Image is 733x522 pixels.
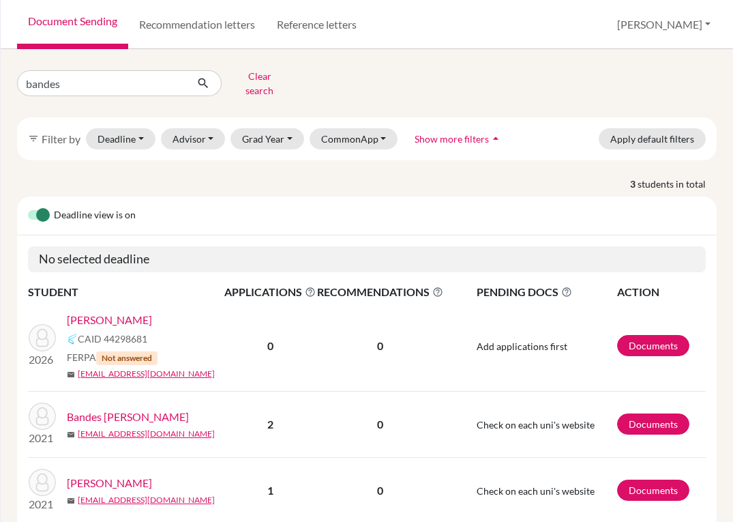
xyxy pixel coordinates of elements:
span: Not answered [96,351,158,365]
span: PENDING DOCS [477,284,616,300]
span: Check on each uni's website [477,485,595,497]
button: [PERSON_NAME] [611,12,717,38]
p: 0 [317,482,443,499]
span: FERPA [67,350,158,365]
span: Filter by [42,132,80,145]
span: mail [67,497,75,505]
span: students in total [638,177,717,191]
i: filter_list [28,133,39,144]
p: 2021 [29,430,56,446]
span: Show more filters [415,133,489,145]
b: 1 [267,484,273,497]
span: CAID 44298681 [78,332,147,346]
img: Common App logo [67,334,78,345]
span: mail [67,371,75,379]
img: Lama Bandes, Gabriel [29,469,56,496]
a: [EMAIL_ADDRESS][DOMAIN_NAME] [78,428,215,440]
input: Find student by name... [17,70,186,96]
button: Show more filtersarrow_drop_up [403,128,514,149]
img: Bandes, Felipe [29,324,56,351]
th: STUDENT [28,283,224,301]
button: CommonApp [310,128,398,149]
button: Apply default filters [599,128,706,149]
span: APPLICATIONS [224,284,316,300]
a: [EMAIL_ADDRESS][DOMAIN_NAME] [78,494,215,506]
button: Advisor [161,128,226,149]
button: Deadline [86,128,155,149]
strong: 3 [630,177,638,191]
a: Bandes [PERSON_NAME] [67,409,189,425]
b: 0 [267,339,273,352]
a: Documents [617,335,689,356]
span: RECOMMENDATIONS [317,284,443,300]
span: Check on each uni's website [477,419,595,431]
p: 0 [317,416,443,433]
p: 2021 [29,496,56,512]
a: [PERSON_NAME] [67,475,152,491]
a: Documents [617,480,689,501]
span: Add applications first [477,340,567,352]
span: mail [67,431,75,439]
a: [EMAIL_ADDRESS][DOMAIN_NAME] [78,368,215,380]
span: Deadline view is on [54,207,136,224]
th: ACTION [616,283,706,301]
a: Documents [617,414,689,435]
h5: No selected deadline [28,246,706,272]
p: 2026 [29,351,56,368]
img: Bandes Aguilera, Roberto [29,403,56,430]
button: Grad Year [230,128,304,149]
button: Clear search [222,66,297,101]
a: [PERSON_NAME] [67,312,152,328]
b: 2 [267,418,273,431]
p: 0 [317,338,443,354]
i: arrow_drop_up [489,132,503,145]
